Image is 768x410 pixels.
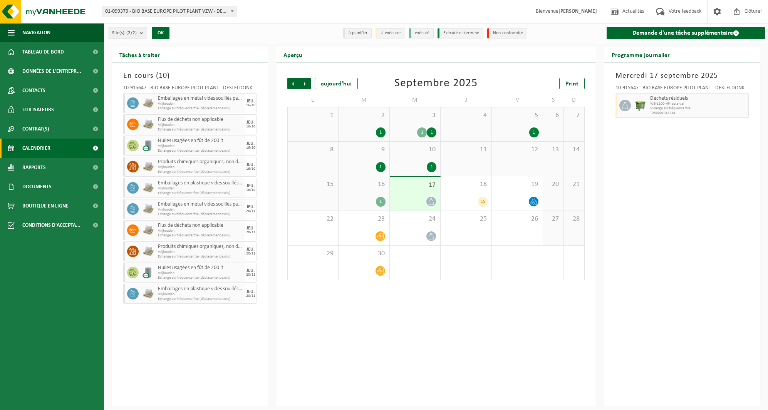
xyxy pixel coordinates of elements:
span: Vrijhouden [158,292,243,297]
img: LP-PA-00000-WDN-11 [143,119,154,130]
span: Précédent [287,78,299,89]
td: D [564,93,585,107]
div: JEU. [246,162,255,167]
div: 1 [427,162,436,172]
div: 20/11 [246,252,255,256]
span: 20 [547,180,560,189]
span: 23 [342,215,386,223]
div: JEU. [246,247,255,252]
span: 12 [496,146,539,154]
span: 6 [547,111,560,120]
span: 14 [568,146,580,154]
span: Emballages en métal vides souillés par des substances dangereuses [158,95,243,102]
div: JEU. [246,184,255,188]
li: exécuté [409,28,434,38]
span: 27 [547,215,560,223]
span: Tableau de bord [22,42,64,62]
td: V [492,93,543,107]
button: Site(s)(2/2) [108,27,147,38]
div: aujourd'hui [315,78,358,89]
span: Echange sur fréquence fixe (déplacement exclu) [158,276,243,280]
span: Suivant [299,78,311,89]
span: 15 [292,180,334,189]
td: M [339,93,390,107]
span: Vrijhouden [158,123,243,127]
span: Echange sur fréquence fixe (déplacement exclu) [158,170,243,174]
span: 29 [292,249,334,258]
span: Documents [22,177,52,196]
span: Déchets résiduels [650,95,746,102]
span: Vidange sur fréquence fixe [650,106,746,111]
h2: Aperçu [276,47,310,62]
span: Echange sur fréquence fixe (déplacement exclu) [158,254,243,259]
span: Emballages en métal vides souillés par des substances dangereuses [158,201,243,208]
span: 28 [568,215,580,223]
div: 20/11 [246,231,255,234]
a: Print [559,78,585,89]
span: Boutique en ligne [22,196,69,216]
div: 15 [478,197,488,207]
h2: Programme journalier [604,47,677,62]
li: à exécuter [376,28,405,38]
div: 16/10 [246,104,255,107]
span: Navigation [22,23,50,42]
span: 11 [444,146,488,154]
div: 10-915647 - BIO BASE EUROPE PILOT PLANT - DESTELDONK [615,85,749,93]
td: S [543,93,564,107]
span: 10 [159,72,167,80]
img: LP-PA-00000-WDN-11 [143,288,154,300]
span: Echange sur fréquence fixe (déplacement exclu) [158,127,243,132]
span: Utilisateurs [22,100,54,119]
span: Huiles usagées en fût de 200 lt [158,138,243,144]
span: 19 [496,180,539,189]
span: 4 [444,111,488,120]
span: Vrijhouden [158,144,243,149]
div: JEU. [246,226,255,231]
div: 16/10 [246,167,255,171]
span: 16 [342,180,386,189]
span: 3 [394,111,437,120]
span: Emballages en plastique vides souillés par des substances oxydants (comburant) [158,286,243,292]
span: Vrijhouden [158,165,243,170]
span: 8 [292,146,334,154]
div: 1 [427,127,436,137]
span: Echange sur fréquence fixe (déplacement exclu) [158,106,243,111]
div: JEU. [246,141,255,146]
span: 21 [568,180,580,189]
span: 1 [292,111,334,120]
img: LP-PA-00000-WDN-11 [143,97,154,109]
span: Vrijhouden [158,208,243,212]
span: 22 [292,215,334,223]
div: 1 [376,197,386,207]
span: 01-099379 - BIO BASE EUROPE PILOT PLANT VZW - DESTELDONK [102,6,236,17]
div: 20/11 [246,209,255,213]
span: Vrijhouden [158,250,243,254]
div: JEU. [246,268,255,273]
span: Calendrier [22,139,50,158]
td: J [441,93,492,107]
span: Flux de déchets non applicable [158,117,243,123]
span: Echange sur fréquence fixe (déplacement exclu) [158,297,243,301]
span: Rapports [22,158,46,177]
a: Demande d'une tâche supplémentaire [607,27,765,39]
span: 18 [444,180,488,189]
span: Produits chimiques organiques, non dangereux en petit emballage [158,159,243,165]
img: LP-PA-00000-WDN-11 [143,161,154,172]
span: Print [565,81,579,87]
div: JEU. [246,99,255,104]
li: Exécuté et terminé [438,28,483,38]
span: Vrijhouden [158,186,243,191]
div: 10-915647 - BIO BASE EUROPE PILOT PLANT - DESTELDONK [123,85,257,93]
span: 30 [342,249,386,258]
div: 20/11 [246,273,255,277]
div: JEU. [246,120,255,125]
td: L [287,93,339,107]
div: 1 [417,127,427,137]
img: LP-PA-00000-WDN-11 [143,182,154,194]
span: 7 [568,111,580,120]
img: WB-1100-HPE-GN-50 [635,100,646,111]
span: 13 [547,146,560,154]
span: Huiles usagées en fût de 200 lt [158,265,243,271]
span: 5 [496,111,539,120]
li: à planifier [343,28,372,38]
